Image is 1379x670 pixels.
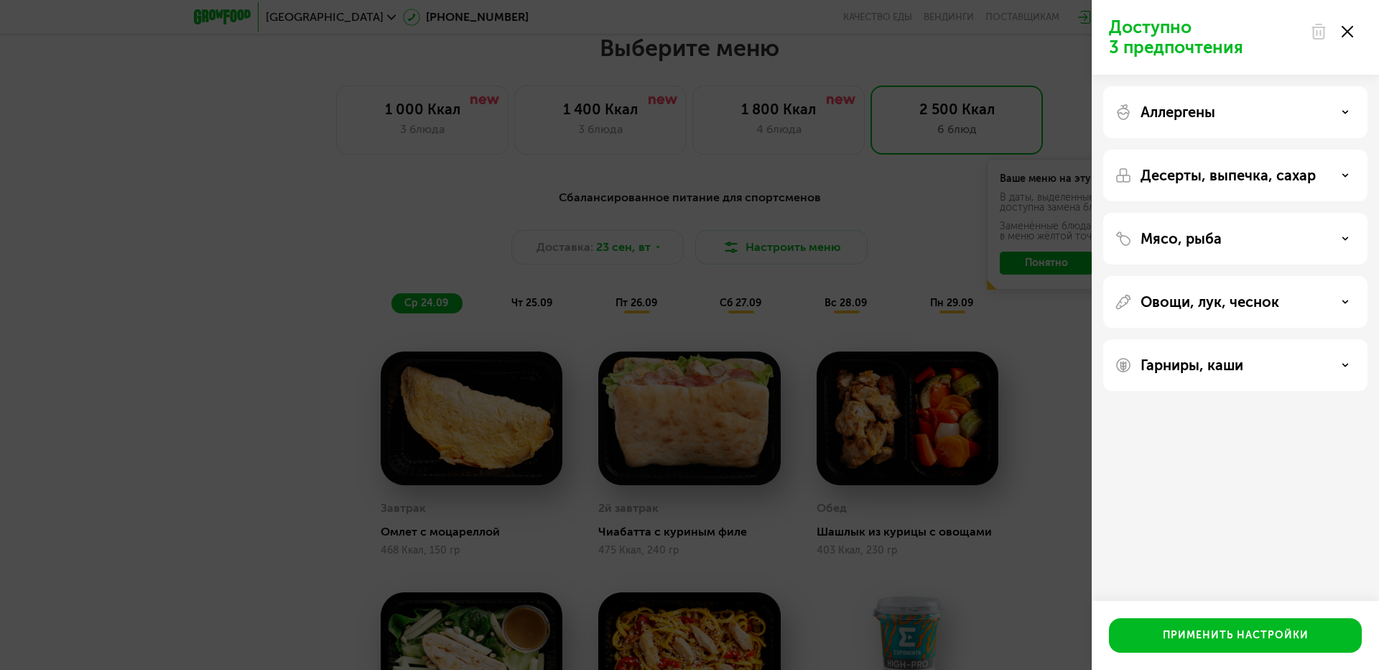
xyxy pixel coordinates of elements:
[1141,357,1243,374] p: Гарниры, каши
[1141,230,1222,247] p: Мясо, рыба
[1141,293,1279,311] p: Овощи, лук, чеснок
[1141,104,1215,121] p: Аллергены
[1109,17,1301,58] p: Доступно 3 предпочтения
[1141,167,1316,184] p: Десерты, выпечка, сахар
[1163,628,1309,643] div: Применить настройки
[1109,618,1362,653] button: Применить настройки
